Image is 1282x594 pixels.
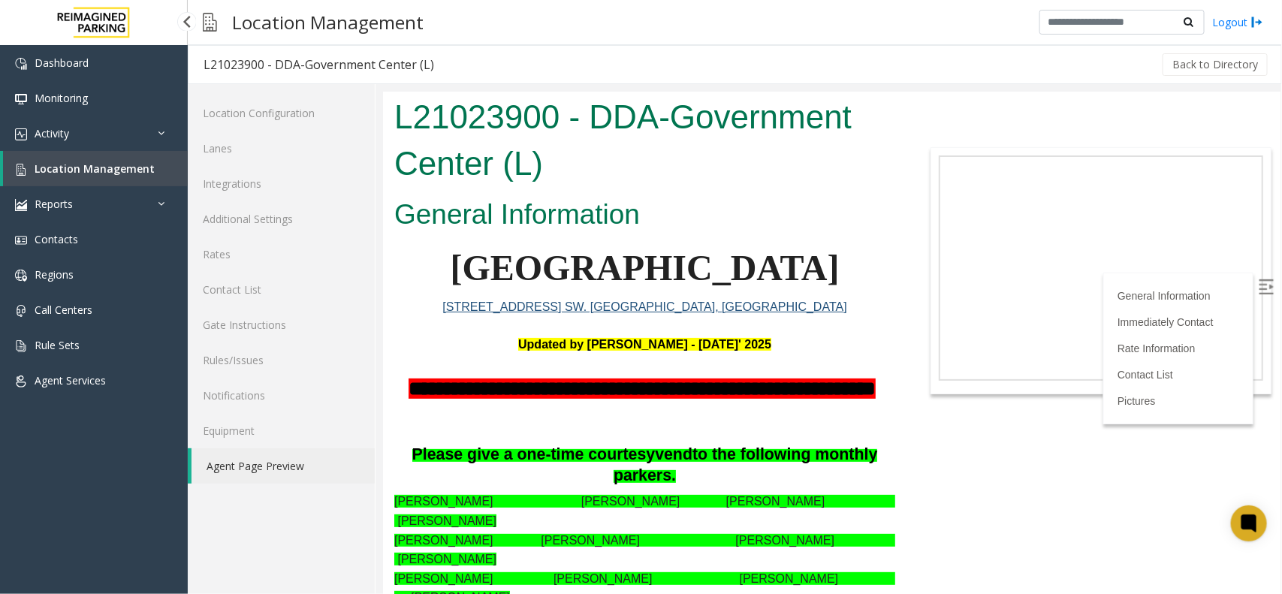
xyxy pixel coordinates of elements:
span: [PERSON_NAME] [PERSON_NAME] [PERSON_NAME] [PERSON_NAME] [11,442,512,475]
a: Rules/Issues [188,342,375,378]
span: Agent Services [35,373,106,387]
img: 'icon' [15,164,27,176]
img: 'icon' [15,340,27,352]
h3: Location Management [225,4,431,41]
img: 'icon' [15,270,27,282]
span: Monitoring [35,91,88,105]
img: 'icon' [15,58,27,70]
a: Rates [188,237,375,272]
span: [GEOGRAPHIC_DATA] [67,156,456,196]
a: Agent Page Preview [192,448,375,484]
span: Rule Sets [35,338,80,352]
a: Integrations [188,166,375,201]
img: 'icon' [15,128,27,140]
span: Please give a one-time courtesy [29,354,273,372]
img: Open/Close Sidebar Menu [876,188,891,203]
img: 'icon' [15,93,27,105]
font: Updated by [PERSON_NAME] - [DATE]' 2025 [135,246,388,259]
a: Contact List [188,272,375,307]
span: Contacts [35,232,78,246]
a: Additional Settings [188,201,375,237]
a: Immediately Contact [735,225,831,237]
a: Equipment [188,413,375,448]
img: 'icon' [15,199,27,211]
span: Location Management [35,161,155,176]
a: Gate Instructions [188,307,375,342]
span: Reports [35,197,73,211]
span: Dashboard [35,56,89,70]
span: [PERSON_NAME] [PERSON_NAME] [PERSON_NAME] [PERSON_NAME] [11,403,512,436]
a: Lanes [188,131,375,166]
a: Logout [1212,14,1263,30]
span: to the following monthly parkers. [231,354,494,393]
h1: L21023900 - DDA-Government Center (L) [11,2,512,95]
a: Notifications [188,378,375,413]
span: Regions [35,267,74,282]
img: pageIcon [203,4,217,41]
img: 'icon' [15,305,27,317]
h2: General Information [11,104,512,143]
span: Call Centers [35,303,92,317]
a: Location Configuration [188,95,375,131]
a: Location Management [3,151,188,186]
button: Back to Directory [1163,53,1268,76]
span: Activity [35,126,69,140]
span: [PERSON_NAME] [PERSON_NAME] [PERSON_NAME] [PERSON_NAME] [11,481,512,513]
a: [STREET_ADDRESS] SW. [GEOGRAPHIC_DATA], [GEOGRAPHIC_DATA] [59,209,463,222]
a: Pictures [735,303,773,315]
img: logout [1251,14,1263,30]
a: General Information [735,198,828,210]
div: L21023900 - DDA-Government Center (L) [204,55,434,74]
img: 'icon' [15,234,27,246]
a: Rate Information [735,251,813,263]
span: vend [272,354,309,372]
img: 'icon' [15,375,27,387]
a: Contact List [735,277,790,289]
